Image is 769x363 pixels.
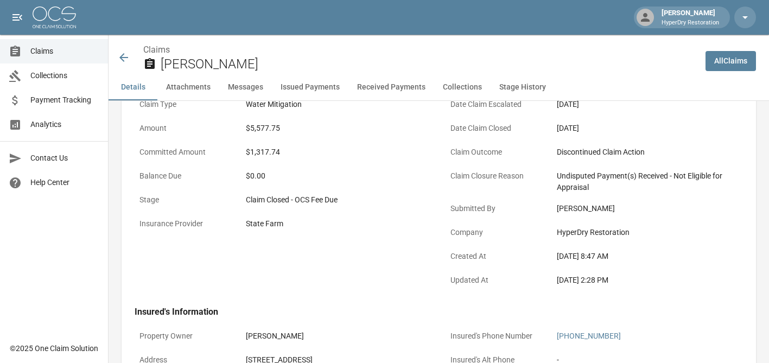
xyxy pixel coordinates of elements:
[135,326,232,347] p: Property Owner
[143,43,697,56] nav: breadcrumb
[10,343,98,354] div: © 2025 One Claim Solution
[246,170,428,182] div: $0.00
[135,94,232,115] p: Claim Type
[30,94,99,106] span: Payment Tracking
[30,177,99,188] span: Help Center
[557,332,621,340] a: [PHONE_NUMBER]
[446,246,543,267] p: Created At
[135,307,743,317] h4: Insured's Information
[246,218,428,230] div: State Farm
[246,330,428,342] div: [PERSON_NAME]
[446,222,543,243] p: Company
[7,7,28,28] button: open drawer
[135,189,232,211] p: Stage
[557,123,739,134] div: [DATE]
[157,74,219,100] button: Attachments
[135,118,232,139] p: Amount
[246,99,428,110] div: Water Mitigation
[246,123,428,134] div: $5,577.75
[135,165,232,187] p: Balance Due
[143,44,170,55] a: Claims
[30,70,99,81] span: Collections
[434,74,491,100] button: Collections
[109,74,157,100] button: Details
[662,18,719,28] p: HyperDry Restoration
[557,275,739,286] div: [DATE] 2:28 PM
[557,203,739,214] div: [PERSON_NAME]
[135,142,232,163] p: Committed Amount
[109,74,769,100] div: anchor tabs
[33,7,76,28] img: ocs-logo-white-transparent.png
[30,119,99,130] span: Analytics
[446,94,543,115] p: Date Claim Escalated
[446,198,543,219] p: Submitted By
[706,51,756,71] a: AllClaims
[446,326,543,347] p: Insured's Phone Number
[557,170,739,193] div: Undisputed Payment(s) Received - Not Eligible for Appraisal
[246,194,428,206] div: Claim Closed - OCS Fee Due
[246,147,428,158] div: $1,317.74
[30,46,99,57] span: Claims
[446,165,543,187] p: Claim Closure Reason
[446,270,543,291] p: Updated At
[557,227,739,238] div: HyperDry Restoration
[348,74,434,100] button: Received Payments
[161,56,697,72] h2: [PERSON_NAME]
[557,99,739,110] div: [DATE]
[135,213,232,234] p: Insurance Provider
[557,147,739,158] div: Discontinued Claim Action
[30,152,99,164] span: Contact Us
[657,8,723,27] div: [PERSON_NAME]
[272,74,348,100] button: Issued Payments
[557,251,739,262] div: [DATE] 8:47 AM
[446,142,543,163] p: Claim Outcome
[446,118,543,139] p: Date Claim Closed
[219,74,272,100] button: Messages
[491,74,555,100] button: Stage History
